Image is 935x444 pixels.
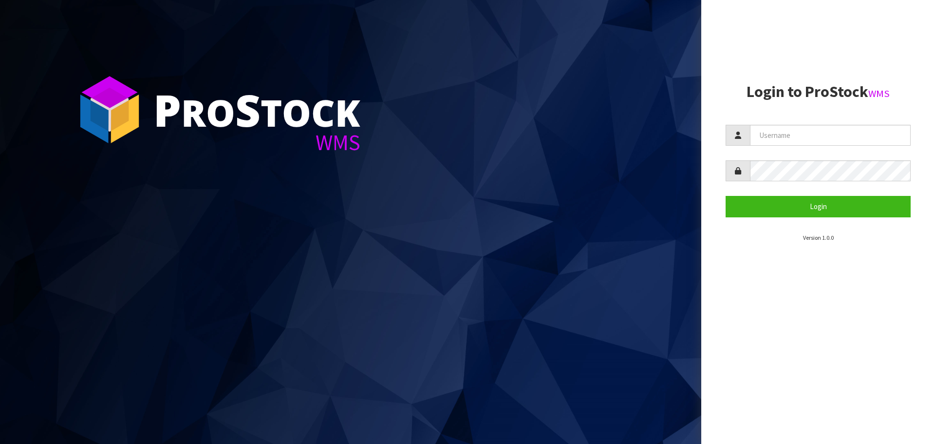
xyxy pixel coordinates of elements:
[153,132,360,154] div: WMS
[153,80,181,139] span: P
[73,73,146,146] img: ProStock Cube
[726,196,911,217] button: Login
[153,88,360,132] div: ro tock
[868,87,890,100] small: WMS
[726,83,911,100] h2: Login to ProStock
[750,125,911,146] input: Username
[235,80,261,139] span: S
[803,234,834,241] small: Version 1.0.0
